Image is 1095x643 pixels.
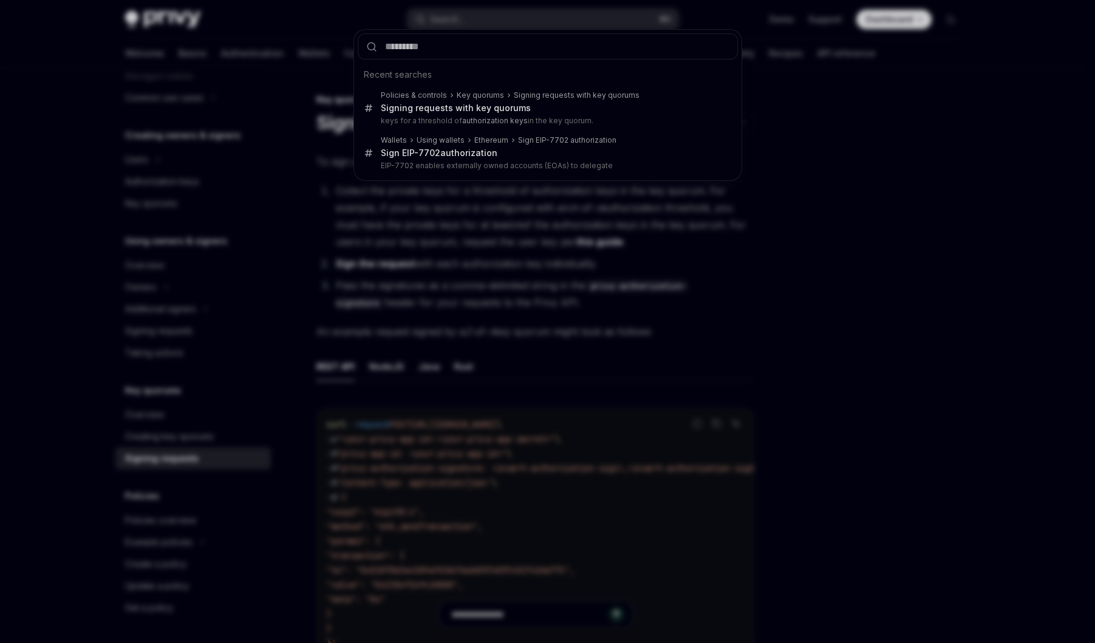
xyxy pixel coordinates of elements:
[514,90,640,100] div: Signing requests with key quorums
[381,161,712,171] p: EIP-7702 enables externally owned accounts (EOAs) to delegate
[417,135,465,145] div: Using wallets
[381,135,407,145] div: Wallets
[381,116,712,126] p: keys for a threshold of in the key quorum.
[518,135,616,145] div: Sign EIP-7702 authorization
[364,69,432,81] span: Recent searches
[462,116,528,125] b: authorization keys
[457,90,504,100] div: Key quorums
[474,135,508,145] div: Ethereum
[381,90,447,100] div: Policies & controls
[381,148,497,158] div: Sign EIP- authorization
[381,103,531,114] div: Signing requests with key quorums
[418,148,440,158] b: 7702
